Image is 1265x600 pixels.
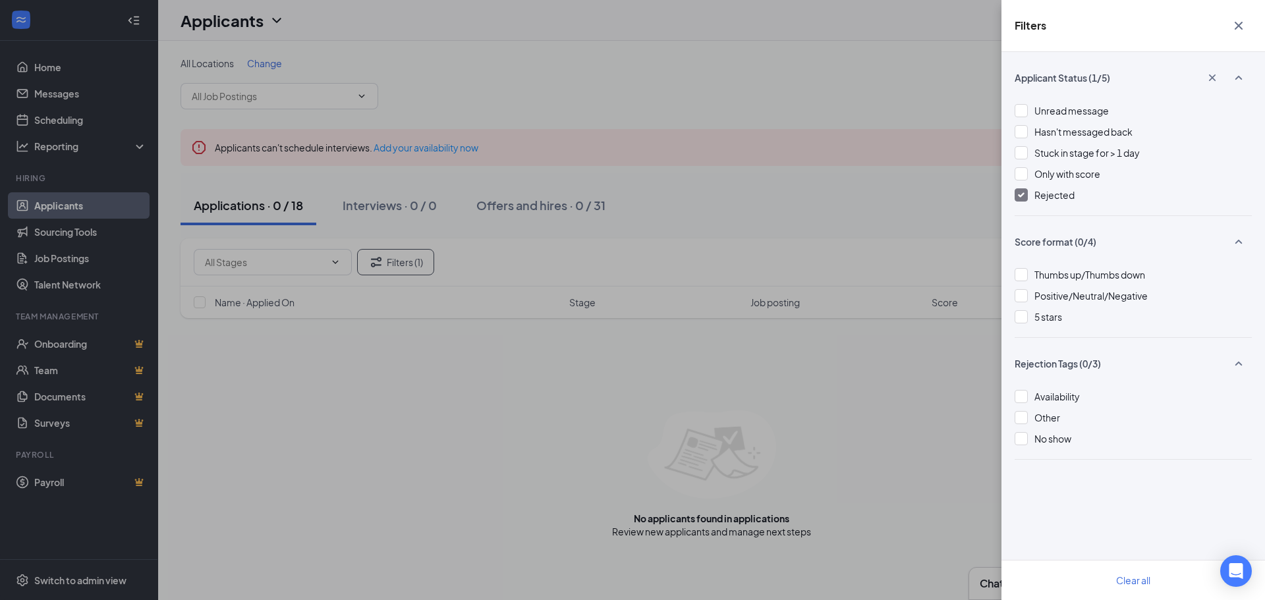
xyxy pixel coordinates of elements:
span: Other [1034,412,1060,423]
span: Positive/Neutral/Negative [1034,290,1148,302]
svg: Cross [1206,71,1219,84]
span: Rejection Tags (0/3) [1015,357,1101,370]
button: SmallChevronUp [1225,65,1252,90]
h5: Filters [1015,18,1046,33]
span: Thumbs up/Thumbs down [1034,269,1145,281]
button: SmallChevronUp [1225,351,1252,376]
span: Rejected [1034,189,1075,201]
svg: SmallChevronUp [1231,356,1247,371]
span: 5 stars [1034,311,1062,323]
span: Score format (0/4) [1015,235,1096,248]
img: checkbox [1018,192,1025,198]
span: Stuck in stage for > 1 day [1034,147,1140,159]
button: SmallChevronUp [1225,229,1252,254]
span: Applicant Status (1/5) [1015,71,1110,84]
svg: SmallChevronUp [1231,234,1247,250]
span: Only with score [1034,168,1100,180]
span: No show [1034,433,1071,445]
span: Availability [1034,391,1080,402]
span: Hasn't messaged back [1034,126,1133,138]
button: Cross [1225,13,1252,38]
div: Open Intercom Messenger [1220,555,1252,587]
span: Unread message [1034,105,1109,117]
svg: SmallChevronUp [1231,70,1247,86]
svg: Cross [1231,18,1247,34]
button: Clear all [1100,567,1166,593]
button: Cross [1199,67,1225,89]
